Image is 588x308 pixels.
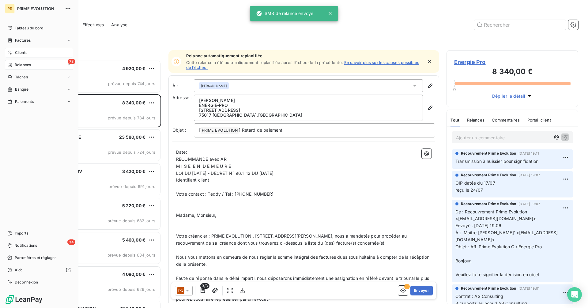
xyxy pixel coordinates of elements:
a: Tableau de bord [5,23,73,33]
div: Open Intercom Messenger [567,287,582,302]
span: Effectuées [82,22,104,28]
span: Objet : [172,127,186,133]
span: Envoyé : [DATE] 19:06 [455,223,501,228]
span: LOI DU [DATE] - DECRET N° 96.1112 DU [DATE] [176,171,273,176]
span: Relance automatiquement replanifiée [186,53,423,58]
p: 75017 [GEOGRAPHIC_DATA] , [GEOGRAPHIC_DATA] [199,113,418,118]
span: OIP datée du 17/07 reçu le 24/07 [455,180,496,193]
span: Relances [15,62,31,68]
input: Rechercher [474,20,566,30]
a: Paiements [5,97,73,107]
a: Tâches [5,72,73,82]
a: Clients [5,48,73,58]
span: Cette relance a été automatiquement replanifiée après l’échec de la précédente. [186,60,343,65]
div: PE [5,4,15,13]
span: Tout [450,118,460,122]
span: Déconnexion [15,280,38,285]
span: Energie Pro [454,58,571,66]
a: Imports [5,228,73,238]
span: 34 [67,239,75,245]
span: Faute de réponse dans le délai imparti, nous déposerons immédiatement une assignation en référé d... [176,276,430,302]
h3: 8 340,00 € [454,66,571,78]
a: Paramètres et réglages [5,253,73,263]
span: Madame, Monsieur, [176,212,217,218]
p: [STREET_ADDRESS] [199,108,418,113]
span: Tâches [15,74,28,80]
a: 73Relances [5,60,73,70]
span: Objet : Aff. Prime Evolution C./ Energie Pro [455,244,542,249]
span: Recouvrement Prime Evolution [461,151,516,156]
span: Veuillez faire signifier la décision en objet [455,272,540,277]
p: ENERGIE-PRO [199,103,418,108]
span: Portail client [527,118,551,122]
span: 8 340,00 € [122,100,146,105]
span: ] Retard de paiement [239,127,282,133]
span: Recouvrement Prime Evolution [461,172,516,178]
span: 4 920,00 € [122,66,146,71]
span: Contrat : AS Consulting 3 rapports au nom d'AS Consulting [455,294,527,306]
span: [DATE] 19:01 [518,287,540,290]
div: SMS de relance envoyé [256,8,313,19]
span: 0 [453,87,456,92]
label: À : [172,83,194,89]
a: Aide [5,265,73,275]
span: Relances [467,118,484,122]
span: Banque [15,87,28,92]
span: Factures [15,38,31,43]
span: PRIME EVOLUTION [201,127,239,134]
span: Recouvrement Prime Evolution [461,201,516,207]
img: Logo LeanPay [5,295,43,304]
span: Nous vous mettons en demeure de nous régler la somme intégral des factures dues sous huitaine à c... [176,254,431,267]
span: prévue depuis 626 jours [107,287,155,292]
span: Paiements [15,99,34,104]
span: 73 [68,59,75,64]
span: Paramètres et réglages [15,255,56,261]
span: [ [199,127,201,133]
span: Clients [15,50,27,55]
span: M I S E E N D E M E U R E [176,163,231,169]
span: Bonjour, [455,258,472,263]
span: Identifiant client : [176,177,212,182]
span: RECOMMANDE avec AR [176,156,227,162]
span: 23 580,00 € [119,134,145,140]
span: [DATE] 19:07 [518,202,540,206]
span: 3/3 [200,283,209,289]
span: [DATE] 19:07 [518,173,540,177]
span: Adresse : [172,95,192,100]
span: Déplier le détail [492,93,526,99]
span: Votre contact : Teddy / Tel : [PHONE_NUMBER] [176,191,274,197]
span: Commentaires [492,118,520,122]
span: Notifications [14,243,37,248]
span: prévue depuis 734 jours [108,115,155,120]
button: Déplier le détail [490,92,535,100]
span: Date: [176,149,187,155]
span: 5 460,00 € [122,237,146,242]
span: PRIME EVOLUTION [17,6,61,11]
span: 4 080,00 € [122,272,146,277]
a: En savoir plus sur les causes possibles de l’échec. [186,60,419,70]
span: [DATE] 19:11 [518,152,539,155]
span: Aide [15,267,23,273]
span: prévue depuis 682 jours [107,218,155,223]
a: Banque [5,85,73,94]
span: prévue depuis 724 jours [108,150,155,155]
span: De : Recouvrement Prime Evolution <[EMAIL_ADDRESS][DOMAIN_NAME]> [455,209,536,221]
span: prévue depuis 634 jours [107,253,155,257]
button: Envoyer [410,286,433,295]
span: Votre créancier : PRIME EVOLUTION , [STREET_ADDRESS][PERSON_NAME], nous a mandatés pour procéder ... [176,233,408,246]
span: Imports [15,231,28,236]
span: Transmission à huissier pour signification [455,159,538,164]
span: Analyse [111,22,127,28]
span: À : 'Maitre [PERSON_NAME]' <[EMAIL_ADDRESS][DOMAIN_NAME]> [455,230,558,242]
span: prévue depuis 744 jours [108,81,155,86]
p: [PERSON_NAME] [199,98,418,103]
span: prévue depuis 691 jours [108,184,155,189]
a: Factures [5,36,73,45]
span: 3 420,00 € [122,169,146,174]
span: Tableau de bord [15,25,43,31]
div: grid [29,60,161,308]
span: 5 220,00 € [122,203,146,208]
span: Recouvrement Prime Evolution [461,286,516,291]
span: [PERSON_NAME] [201,84,227,88]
